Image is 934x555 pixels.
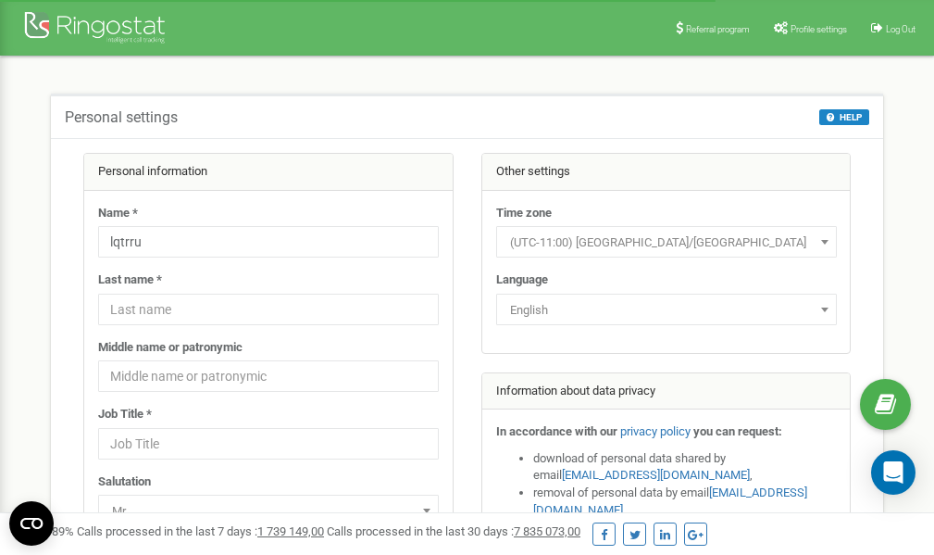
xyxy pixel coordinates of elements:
[98,428,439,460] input: Job Title
[496,271,548,289] label: Language
[562,468,750,482] a: [EMAIL_ADDRESS][DOMAIN_NAME]
[98,406,152,423] label: Job Title *
[98,495,439,526] span: Mr.
[533,450,837,485] li: download of personal data shared by email ,
[496,424,617,438] strong: In accordance with our
[533,485,837,519] li: removal of personal data by email ,
[693,424,782,438] strong: you can request:
[98,339,243,357] label: Middle name or patronymic
[886,24,915,34] span: Log Out
[65,109,178,126] h5: Personal settings
[98,271,162,289] label: Last name *
[98,473,151,491] label: Salutation
[482,154,851,191] div: Other settings
[496,205,552,222] label: Time zone
[496,294,837,325] span: English
[77,524,324,538] span: Calls processed in the last 7 days :
[686,24,750,34] span: Referral program
[819,109,869,125] button: HELP
[98,360,439,392] input: Middle name or patronymic
[105,498,432,524] span: Mr.
[98,205,138,222] label: Name *
[791,24,847,34] span: Profile settings
[9,501,54,546] button: Open CMP widget
[871,450,915,495] div: Open Intercom Messenger
[84,154,453,191] div: Personal information
[482,373,851,410] div: Information about data privacy
[620,424,691,438] a: privacy policy
[257,524,324,538] u: 1 739 149,00
[98,294,439,325] input: Last name
[496,226,837,258] span: (UTC-11:00) Pacific/Midway
[98,226,439,258] input: Name
[503,297,830,323] span: English
[327,524,580,538] span: Calls processed in the last 30 days :
[514,524,580,538] u: 7 835 073,00
[503,230,830,256] span: (UTC-11:00) Pacific/Midway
